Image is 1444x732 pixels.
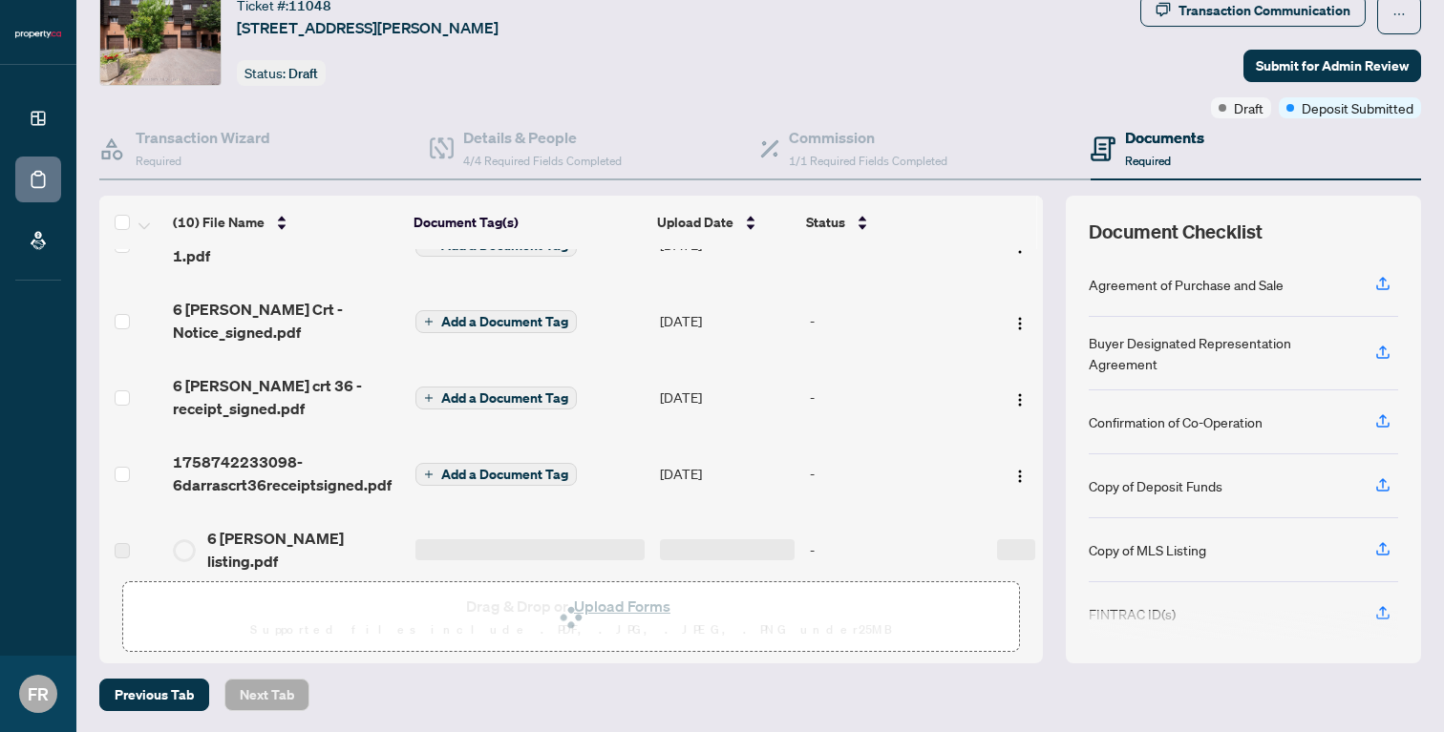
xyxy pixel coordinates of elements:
span: Drag & Drop orUpload FormsSupported files include .PDF, .JPG, .JPEG, .PNG under25MB [123,582,1019,653]
span: Required [136,154,181,168]
span: (10) File Name [173,212,265,233]
span: 6 [PERSON_NAME] listing.pdf [207,527,400,573]
span: ellipsis [1392,8,1406,21]
td: [DATE] [652,282,802,359]
span: 1758742233098-6darrascrt36receiptsigned.pdf [173,450,400,496]
span: Submit for Admin Review [1256,51,1409,81]
div: - [810,310,982,331]
td: [DATE] [652,435,802,512]
th: (10) File Name [165,196,406,249]
div: Copy of Deposit Funds [1089,475,1222,496]
span: 1/1 Required Fields Completed [789,154,947,168]
button: Logo [1005,305,1035,336]
img: Logo [1012,469,1028,484]
span: Add a Document Tag [441,468,568,481]
button: Submit for Admin Review [1243,50,1421,82]
span: 6 [PERSON_NAME] crt 36 - receipt_signed.pdf [173,374,400,420]
button: Add a Document Tag [415,462,577,487]
div: Confirmation of Co-Operation [1089,411,1263,432]
h4: Commission [789,126,947,149]
th: Upload Date [649,196,798,249]
img: Logo [1012,392,1028,408]
span: Draft [288,65,318,82]
div: - [810,463,982,484]
span: 6 [PERSON_NAME] Crt - Notice_signed.pdf [173,298,400,344]
button: Add a Document Tag [415,463,577,486]
div: Status: [237,60,326,86]
img: logo [15,29,61,40]
h4: Documents [1125,126,1204,149]
h4: Transaction Wizard [136,126,270,149]
img: Logo [1012,316,1028,331]
span: [STREET_ADDRESS][PERSON_NAME] [237,16,499,39]
span: Upload Date [657,212,733,233]
span: 4/4 Required Fields Completed [463,154,622,168]
span: Add a Document Tag [441,391,568,405]
th: Status [798,196,985,249]
th: Document Tag(s) [406,196,649,249]
span: Status [806,212,845,233]
button: Add a Document Tag [415,310,577,333]
div: - [810,387,982,408]
span: Add a Document Tag [441,315,568,328]
button: Add a Document Tag [415,387,577,409]
button: Logo [1005,458,1035,489]
div: Buyer Designated Representation Agreement [1089,332,1352,374]
span: Draft [1234,97,1263,118]
span: Required [1125,154,1171,168]
div: Agreement of Purchase and Sale [1089,274,1284,295]
td: [DATE] [652,359,802,435]
h4: Details & People [463,126,622,149]
span: plus [424,393,434,403]
div: - [810,539,982,560]
button: Next Tab [224,679,309,711]
span: Document Checklist [1089,219,1263,245]
div: FINTRAC ID(s) [1089,603,1176,624]
button: Logo [1005,382,1035,412]
span: Previous Tab [115,680,194,710]
button: Add a Document Tag [415,386,577,410]
span: plus [424,317,434,326]
span: FR [28,680,49,707]
span: Add a Document Tag [441,239,568,252]
button: Previous Tab [99,679,209,711]
span: plus [424,470,434,479]
button: Add a Document Tag [415,309,577,334]
span: Deposit Submitted [1302,97,1413,118]
div: Copy of MLS Listing [1089,539,1206,560]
